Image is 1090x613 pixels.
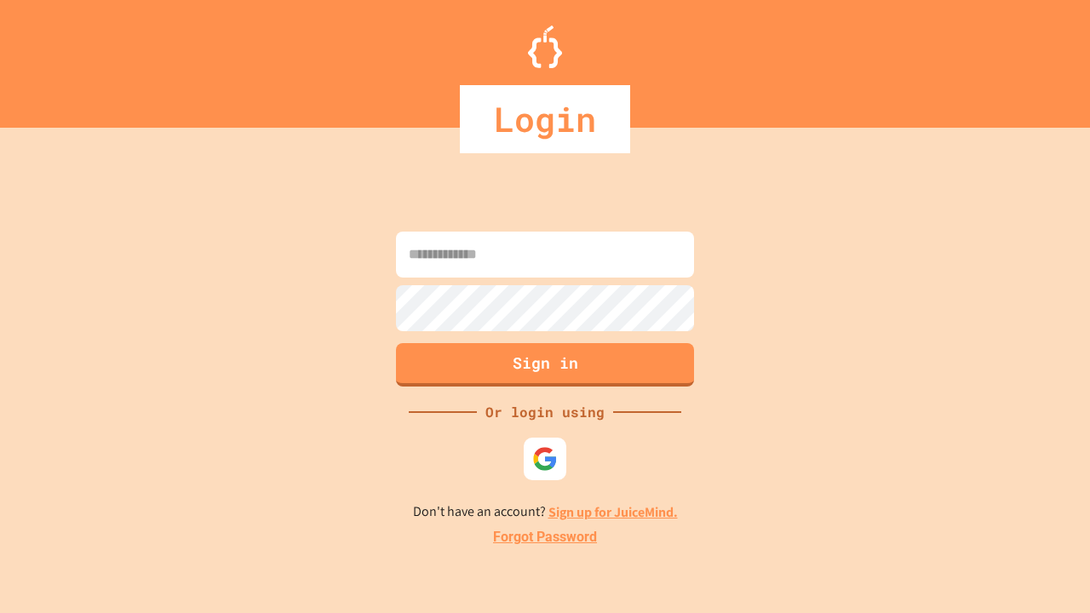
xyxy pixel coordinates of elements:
[548,503,678,521] a: Sign up for JuiceMind.
[532,446,558,472] img: google-icon.svg
[413,501,678,523] p: Don't have an account?
[477,402,613,422] div: Or login using
[493,527,597,547] a: Forgot Password
[460,85,630,153] div: Login
[396,343,694,387] button: Sign in
[528,26,562,68] img: Logo.svg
